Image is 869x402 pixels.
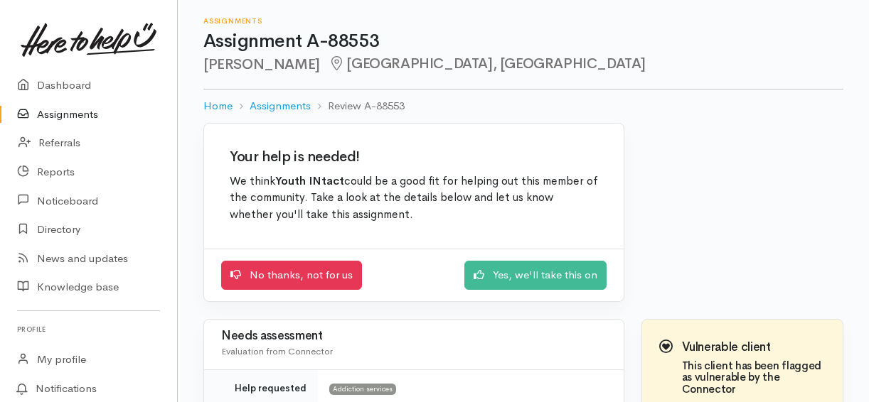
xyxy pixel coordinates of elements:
p: We think could be a good fit for helping out this member of the community. Take a look at the det... [230,173,598,224]
h4: This client has been flagged as vulnerable by the Connector [682,360,826,396]
h6: Profile [17,320,160,339]
a: Assignments [250,98,311,114]
span: Addiction services [329,384,396,395]
h2: Your help is needed! [230,149,598,165]
a: No thanks, not for us [221,261,362,290]
h1: Assignment A-88553 [203,31,843,52]
b: Youth INtact [275,174,344,188]
h3: Vulnerable client [682,341,826,354]
a: Home [203,98,233,114]
h6: Assignments [203,17,843,25]
a: Yes, we'll take this on [464,261,607,290]
span: Evaluation from Connector [221,345,333,357]
h3: Needs assessment [221,330,607,343]
nav: breadcrumb [203,89,843,123]
li: Review A-88553 [311,98,405,114]
span: [GEOGRAPHIC_DATA], [GEOGRAPHIC_DATA] [329,55,646,72]
h2: [PERSON_NAME] [203,56,843,72]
